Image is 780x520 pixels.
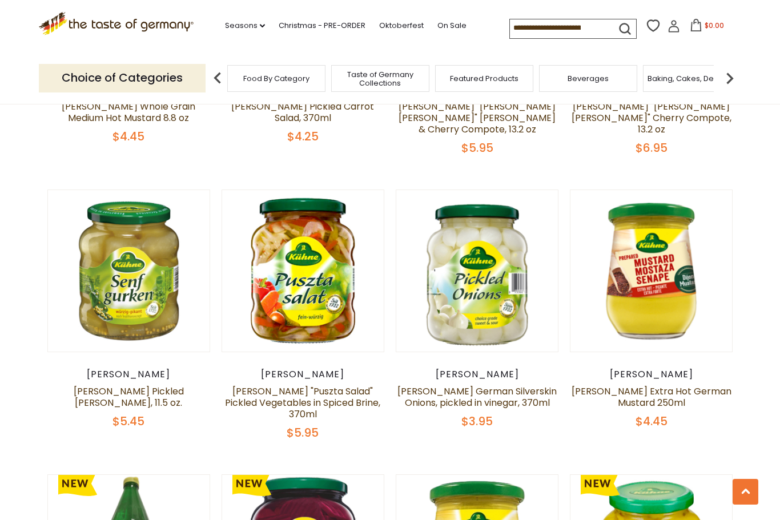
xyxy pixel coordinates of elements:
[112,128,144,144] span: $4.45
[397,385,557,409] a: [PERSON_NAME] German Silverskin Onions, pickled in vinegar, 370ml
[437,19,467,32] a: On Sale
[279,19,365,32] a: Christmas - PRE-ORDER
[399,100,556,136] a: [PERSON_NAME] "[PERSON_NAME] [PERSON_NAME]" [PERSON_NAME] & Cherry Compote, 13.2 oz
[47,369,210,380] div: [PERSON_NAME]
[718,67,741,90] img: next arrow
[570,369,733,380] div: [PERSON_NAME]
[225,19,265,32] a: Seasons
[570,190,732,352] img: Kuehne
[379,19,424,32] a: Oktoberfest
[636,140,668,156] span: $6.95
[572,385,731,409] a: [PERSON_NAME] Extra Hot German Mustard 250ml
[461,140,493,156] span: $5.95
[243,74,309,83] a: Food By Category
[48,190,210,352] img: Kuehne
[231,100,374,124] a: [PERSON_NAME] Pickled Carrot Salad, 370ml
[39,64,206,92] p: Choice of Categories
[206,67,229,90] img: previous arrow
[225,385,380,421] a: [PERSON_NAME] "Puszta Salad" Pickled Vegetables in Spiced Brine, 370ml
[705,21,724,30] span: $0.00
[396,190,558,352] img: Kuehne
[74,385,184,409] a: [PERSON_NAME] Pickled [PERSON_NAME], 11.5 oz.
[222,190,384,352] img: Kuehne
[648,74,736,83] a: Baking, Cakes, Desserts
[222,369,384,380] div: [PERSON_NAME]
[572,100,731,136] a: [PERSON_NAME] "[PERSON_NAME] [PERSON_NAME]" Cherry Compote, 13.2 oz
[112,413,144,429] span: $5.45
[62,100,195,124] a: [PERSON_NAME] Whole Grain Medium Hot Mustard 8.8 oz
[636,413,668,429] span: $4.45
[461,413,493,429] span: $3.95
[568,74,609,83] a: Beverages
[682,19,731,36] button: $0.00
[287,128,319,144] span: $4.25
[287,425,319,441] span: $5.95
[450,74,518,83] a: Featured Products
[396,369,558,380] div: [PERSON_NAME]
[335,70,426,87] a: Taste of Germany Collections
